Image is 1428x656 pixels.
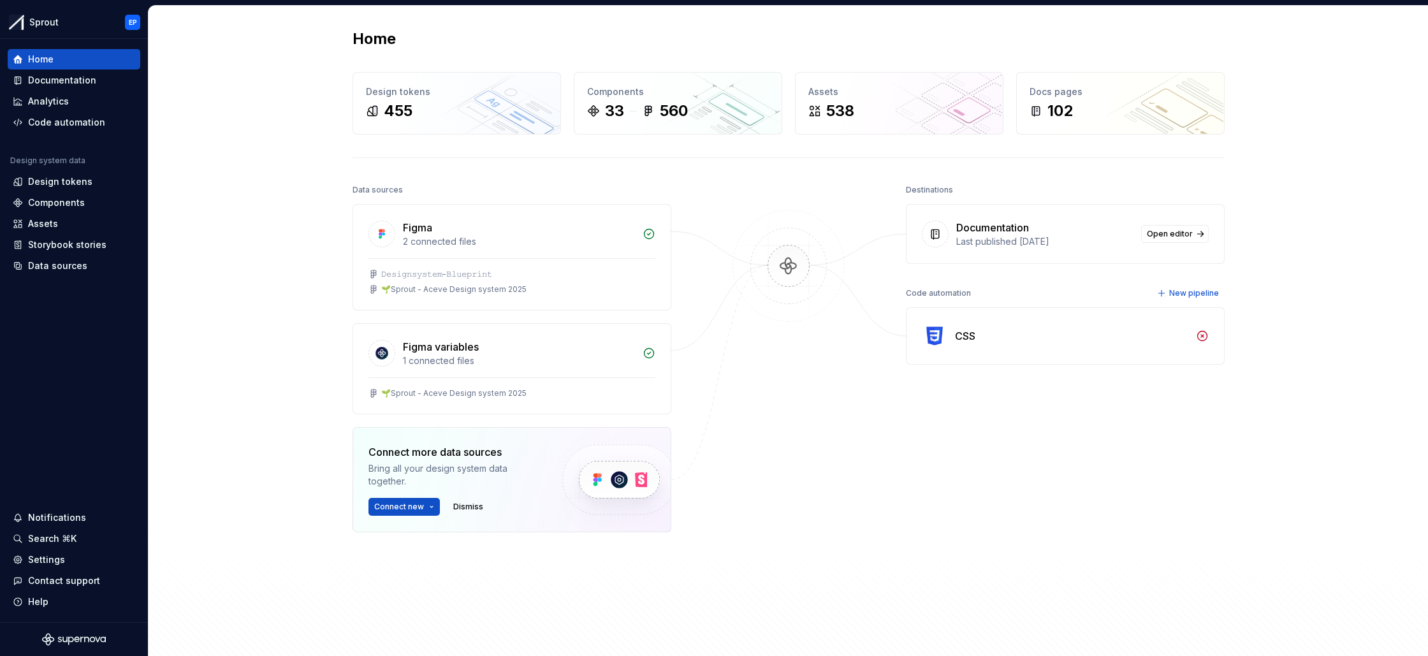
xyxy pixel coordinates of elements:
[660,101,688,121] div: 560
[353,181,403,199] div: Data sources
[28,95,69,108] div: Analytics
[28,259,87,272] div: Data sources
[129,17,137,27] div: EP
[448,498,489,516] button: Dismiss
[1169,288,1219,298] span: New pipeline
[8,256,140,276] a: Data sources
[8,49,140,69] a: Home
[28,53,54,66] div: Home
[8,507,140,528] button: Notifications
[28,553,65,566] div: Settings
[403,220,432,235] div: Figma
[1147,229,1193,239] span: Open editor
[906,284,971,302] div: Code automation
[28,238,106,251] div: Storybook stories
[368,462,541,488] div: Bring all your design system data together.
[9,15,24,30] img: b6c2a6ff-03c2-4811-897b-2ef07e5e0e51.png
[366,85,548,98] div: Design tokens
[574,72,782,135] a: Components33560
[368,498,440,516] button: Connect new
[605,101,624,121] div: 33
[795,72,1003,135] a: Assets538
[403,235,635,248] div: 2 connected files
[8,112,140,133] a: Code automation
[8,193,140,213] a: Components
[453,502,483,512] span: Dismiss
[28,574,100,587] div: Contact support
[8,171,140,192] a: Design tokens
[808,85,990,98] div: Assets
[374,502,424,512] span: Connect new
[8,214,140,234] a: Assets
[10,156,85,166] div: Design system data
[8,528,140,549] button: Search ⌘K
[42,633,106,646] svg: Supernova Logo
[28,217,58,230] div: Assets
[955,328,975,344] div: CSS
[28,196,85,209] div: Components
[381,269,492,279] div: 𝙳𝚎𝚜𝚒𝚐𝚗𝚜𝚢𝚜𝚝𝚎𝚖-𝙱𝚕𝚞𝚎𝚙𝚛𝚒𝚗𝚝
[956,220,1029,235] div: Documentation
[956,235,1133,248] div: Last published [DATE]
[28,74,96,87] div: Documentation
[1047,101,1073,121] div: 102
[353,323,671,414] a: Figma variables1 connected files🌱Sprout - Aceve Design system 2025
[381,388,527,398] div: 🌱Sprout - Aceve Design system 2025
[28,532,76,545] div: Search ⌘K
[1153,284,1225,302] button: New pipeline
[403,354,635,367] div: 1 connected files
[368,444,541,460] div: Connect more data sources
[1030,85,1211,98] div: Docs pages
[381,284,527,295] div: 🌱Sprout - Aceve Design system 2025
[3,8,145,36] button: SproutEP
[353,72,561,135] a: Design tokens455
[403,339,479,354] div: Figma variables
[353,204,671,310] a: Figma2 connected files𝙳𝚎𝚜𝚒𝚐𝚗𝚜𝚢𝚜𝚝𝚎𝚖-𝙱𝚕𝚞𝚎𝚙𝚛𝚒𝚗𝚝🌱Sprout - Aceve Design system 2025
[353,29,396,49] h2: Home
[384,101,412,121] div: 455
[906,181,953,199] div: Destinations
[28,511,86,524] div: Notifications
[28,116,105,129] div: Code automation
[587,85,769,98] div: Components
[29,16,59,29] div: Sprout
[8,235,140,255] a: Storybook stories
[28,595,48,608] div: Help
[8,550,140,570] a: Settings
[8,91,140,112] a: Analytics
[8,592,140,612] button: Help
[8,70,140,91] a: Documentation
[1016,72,1225,135] a: Docs pages102
[8,571,140,591] button: Contact support
[826,101,854,121] div: 538
[1141,225,1209,243] a: Open editor
[28,175,92,188] div: Design tokens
